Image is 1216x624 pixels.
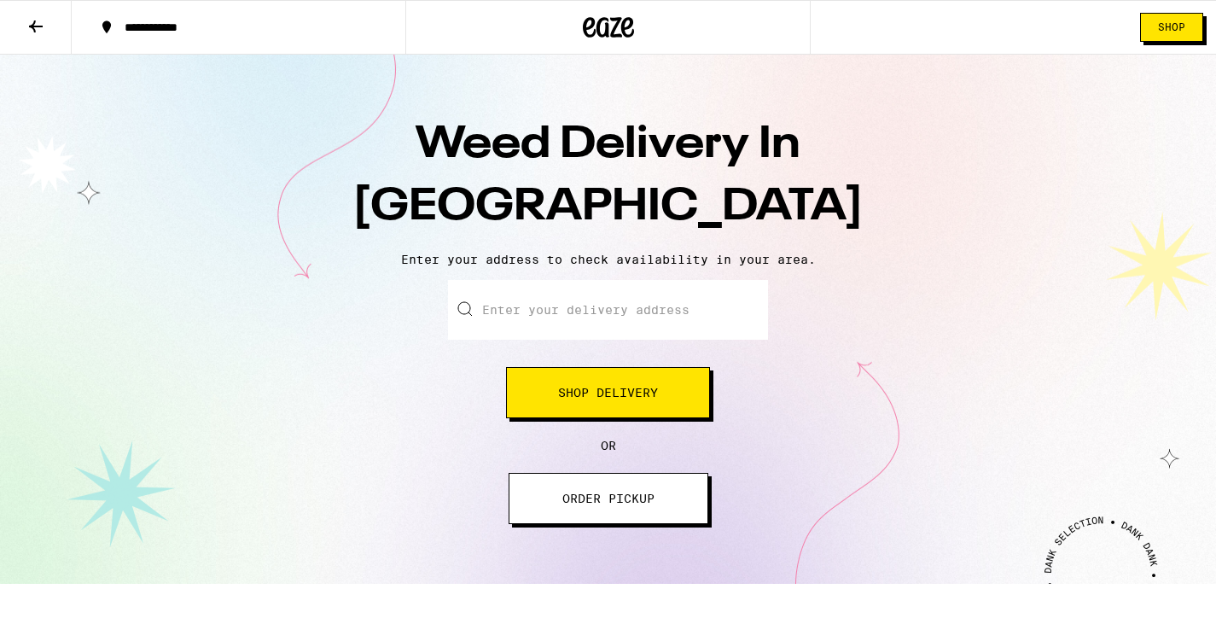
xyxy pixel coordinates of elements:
button: ORDER PICKUP [509,473,708,524]
p: Enter your address to check availability in your area. [17,253,1199,266]
span: Shop [1158,22,1185,32]
span: ORDER PICKUP [562,493,655,504]
button: Shop [1140,13,1203,42]
span: OR [601,439,616,452]
a: Shop [1127,13,1216,42]
h1: Weed Delivery In [310,114,907,239]
span: [GEOGRAPHIC_DATA] [352,185,864,230]
button: Shop Delivery [506,367,710,418]
span: Shop Delivery [558,387,658,399]
input: Enter your delivery address [448,280,768,340]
